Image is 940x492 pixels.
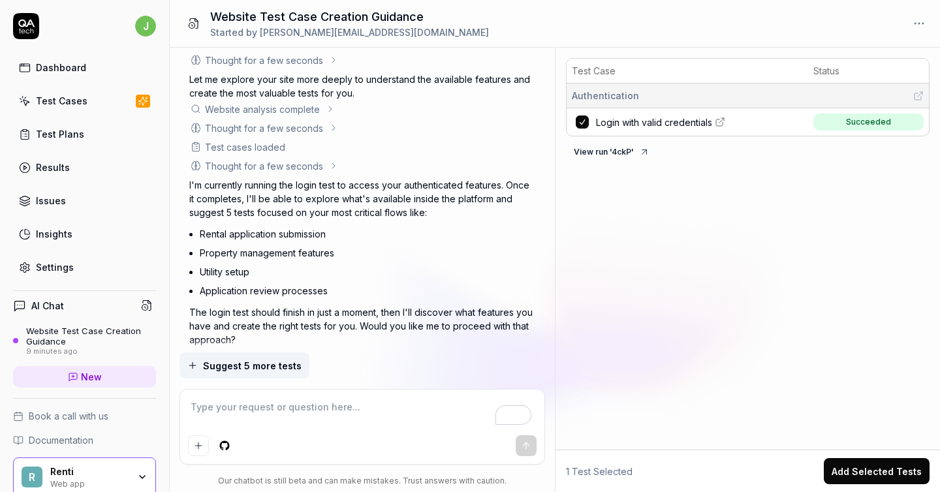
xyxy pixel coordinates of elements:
[13,409,156,423] a: Book a call with us
[200,243,535,262] li: Property management features
[205,159,323,173] div: Thought for a few seconds
[846,116,891,128] div: Succeeded
[50,478,129,488] div: Web app
[36,94,87,108] div: Test Cases
[188,435,209,456] button: Add attachment
[13,88,156,114] a: Test Cases
[189,305,535,346] p: The login test should finish in just a moment, then I'll discover what features you have and crea...
[50,466,129,478] div: Renti
[36,260,74,274] div: Settings
[13,155,156,180] a: Results
[135,13,156,39] button: j
[596,115,806,129] a: Login with valid credentials
[566,142,657,162] button: View run '4ckP'
[189,72,535,100] p: Let me explore your site more deeply to understand the available features and create the most val...
[36,161,70,174] div: Results
[36,61,86,74] div: Dashboard
[567,59,808,84] th: Test Case
[203,359,302,373] span: Suggest 5 more tests
[566,465,633,478] span: 1 Test Selected
[36,127,84,141] div: Test Plans
[13,121,156,147] a: Test Plans
[31,299,64,313] h4: AI Chat
[13,254,156,280] a: Settings
[81,370,102,384] span: New
[26,326,156,347] div: Website Test Case Creation Guidance
[260,27,489,38] span: [PERSON_NAME][EMAIL_ADDRESS][DOMAIN_NAME]
[808,59,929,84] th: Status
[26,347,156,356] div: 9 minutes ago
[29,409,108,423] span: Book a call with us
[188,397,537,430] textarea: To enrich screen reader interactions, please activate Accessibility in Grammarly extension settings
[180,352,309,378] button: Suggest 5 more tests
[13,366,156,388] a: New
[205,102,320,116] div: Website analysis complete
[180,475,546,487] div: Our chatbot is still beta and can make mistakes. Trust answers with caution.
[13,221,156,247] a: Insights
[200,262,535,281] li: Utility setup
[13,55,156,80] a: Dashboard
[135,16,156,37] span: j
[189,178,535,219] p: I'm currently running the login test to access your authenticated features. Once it completes, I'...
[22,467,42,487] span: R
[824,458,930,484] button: Add Selected Tests
[210,8,489,25] h1: Website Test Case Creation Guidance
[205,140,285,154] div: Test cases loaded
[13,188,156,213] a: Issues
[205,121,323,135] div: Thought for a few seconds
[566,144,657,157] a: View run '4ckP'
[13,433,156,447] a: Documentation
[36,194,66,208] div: Issues
[200,224,535,243] li: Rental application submission
[29,433,93,447] span: Documentation
[210,25,489,39] div: Started by
[36,227,72,241] div: Insights
[200,281,535,300] li: Application review processes
[205,54,323,67] div: Thought for a few seconds
[596,115,712,129] span: Login with valid credentials
[572,89,639,102] span: Authentication
[13,326,156,356] a: Website Test Case Creation Guidance9 minutes ago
